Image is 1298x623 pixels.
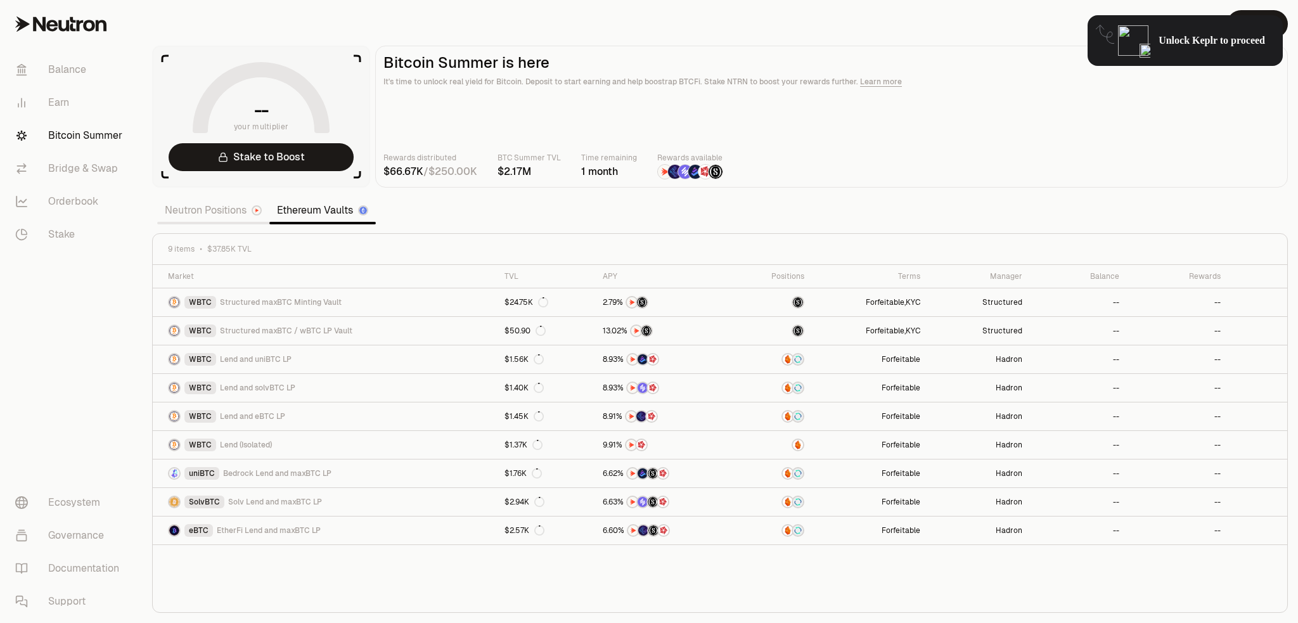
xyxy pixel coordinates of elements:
span: your multiplier [234,120,289,133]
button: Forfeitable [882,383,920,393]
a: Learn more [860,77,902,87]
div: 1 month [581,164,637,179]
img: Mars Fragments [648,383,658,393]
a: $24.75K [497,288,595,316]
a: NTRNBedrock DiamondsMars Fragments [595,345,732,373]
button: Forfeitable [882,468,920,478]
a: Hadron [928,459,1030,487]
img: Bedrock Diamonds [688,165,702,179]
div: TVL [504,271,588,281]
a: WBTC LogoWBTCStructured maxBTC Minting Vault [153,288,497,316]
button: AmberSupervault [740,496,804,508]
a: -- [1127,345,1228,373]
span: Lend (Isolated) [220,440,272,450]
span: Lend and solvBTC LP [220,383,295,393]
a: -- [1127,488,1228,516]
a: AmberSupervault [732,517,812,544]
a: -- [1127,459,1228,487]
a: -- [1030,459,1127,487]
a: Ethereum Vaults [269,198,376,223]
a: $50.90 [497,317,595,345]
div: Balance [1038,271,1119,281]
div: $1.56K [504,354,544,364]
a: Ecosystem [5,486,137,519]
img: Mars Fragments [646,411,657,421]
img: EtherFi Points [636,411,646,421]
button: NTRNBedrock DiamondsStructured PointsMars Fragments [603,467,724,480]
span: Bedrock Lend and maxBTC LP [223,468,331,478]
img: Structured Points [641,326,652,336]
img: NTRN [631,326,641,336]
div: $1.40K [504,383,544,393]
span: Unlock Keplr to proceed [1159,34,1265,47]
img: SolvBTC Logo [169,497,179,507]
img: Structured Points [648,468,658,478]
a: uniBTC LogouniBTCBedrock Lend and maxBTC LP [153,459,497,487]
a: Forfeitable [812,345,928,373]
a: Hadron [928,374,1030,402]
div: Manager [935,271,1022,281]
img: Amber [783,411,793,421]
img: Structured Points [648,525,659,536]
a: -- [1030,374,1127,402]
span: Structured maxBTC Minting Vault [220,297,342,307]
div: Terms [819,271,920,281]
img: Mars Fragments [659,525,669,536]
p: BTC Summer TVL [498,151,561,164]
div: WBTC [184,439,216,451]
img: Structured Points [637,297,647,307]
img: Bedrock Diamonds [638,468,648,478]
a: $2.57K [497,517,595,544]
img: Supervault [793,354,803,364]
img: NTRN [627,297,637,307]
button: NTRNEtherFi PointsMars Fragments [603,410,724,423]
a: Orderbook [5,185,137,218]
a: Amber [732,431,812,459]
a: -- [1030,345,1127,373]
p: Time remaining [581,151,637,164]
img: NTRN [628,525,638,536]
span: Solv Lend and maxBTC LP [228,497,322,507]
img: WBTC Logo [169,297,179,307]
a: $1.56K [497,345,595,373]
span: Structured maxBTC / wBTC LP Vault [220,326,352,336]
a: NTRNEtherFi PointsMars Fragments [595,402,732,430]
img: eBTC Logo [169,525,179,536]
img: maxBTC [793,297,803,307]
img: Mars Fragments [658,497,668,507]
span: , [866,297,920,307]
button: NTRNBedrock DiamondsMars Fragments [603,353,724,366]
img: WBTC Logo [169,354,179,364]
img: Solv Points [638,383,648,393]
a: WBTC LogoWBTCLend and solvBTC LP [153,374,497,402]
div: WBTC [184,353,216,366]
span: Lend and eBTC LP [220,411,285,421]
a: NTRNStructured Points [595,317,732,345]
a: maxBTC [732,288,812,316]
span: 9 items [168,244,195,254]
a: NTRNEtherFi PointsStructured PointsMars Fragments [595,517,732,544]
a: Hadron [928,517,1030,544]
img: Neutron Logo [253,207,260,214]
div: $24.75K [504,297,548,307]
div: WBTC [184,324,216,337]
button: maxBTC [740,324,804,337]
a: Governance [5,519,137,552]
button: maxBTC [740,296,804,309]
button: KYC [906,326,920,336]
button: AmberSupervault [740,353,804,366]
button: Forfeitable [882,354,920,364]
a: -- [1127,288,1228,316]
a: eBTC LogoeBTCEtherFi Lend and maxBTC LP [153,517,497,544]
a: $1.37K [497,431,595,459]
a: Forfeitable [812,402,928,430]
img: WBTC Logo [169,383,179,393]
a: -- [1127,317,1228,345]
a: Neutron Positions [157,198,269,223]
img: Mars Fragments [648,354,658,364]
img: Ethereum Logo [359,207,367,214]
a: WBTC LogoWBTCLend and uniBTC LP [153,345,497,373]
a: -- [1127,402,1228,430]
a: $2.94K [497,488,595,516]
img: WBTC Logo [169,440,179,450]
